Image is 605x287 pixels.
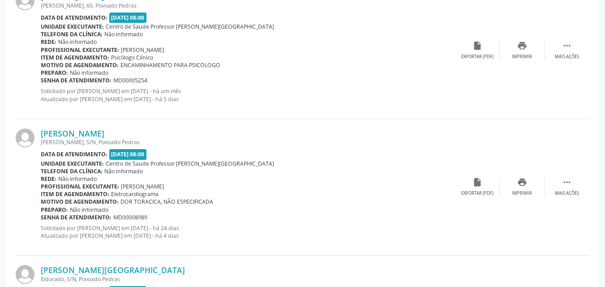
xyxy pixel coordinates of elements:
[41,265,185,275] a: [PERSON_NAME][GEOGRAPHIC_DATA]
[70,206,108,214] span: Não informado
[41,138,455,146] div: [PERSON_NAME], S/N, Povoado Pedras
[41,224,455,240] p: Solicitado por [PERSON_NAME] em [DATE] - há 24 dias Atualizado por [PERSON_NAME] em [DATE] - há 4...
[41,2,455,9] div: [PERSON_NAME], 60, Povoado Pedras
[121,183,164,190] span: [PERSON_NAME]
[41,87,455,103] p: Solicitado por [PERSON_NAME] em [DATE] - há um mês Atualizado por [PERSON_NAME] em [DATE] - há 5 ...
[41,150,107,158] b: Data de atendimento:
[41,23,104,30] b: Unidade executante:
[58,175,97,183] span: Não informado
[41,69,68,77] b: Preparo:
[41,38,56,46] b: Rede:
[555,190,579,197] div: Mais ações
[461,54,493,60] div: Exportar (PDF)
[113,214,147,221] span: MD00008989
[16,265,34,284] img: img
[41,167,103,175] b: Telefone da clínica:
[41,46,119,54] b: Profissional executante:
[41,198,119,206] b: Motivo de agendamento:
[41,160,104,167] b: Unidade executante:
[106,160,274,167] span: Centro de Saude Professor [PERSON_NAME][GEOGRAPHIC_DATA]
[58,38,97,46] span: Não informado
[106,23,274,30] span: Centro de Saude Professor [PERSON_NAME][GEOGRAPHIC_DATA]
[472,177,482,187] i: insert_drive_file
[109,13,147,23] span: [DATE] 08:00
[111,190,159,198] span: Eletrocardiograma
[562,177,572,187] i: 
[41,183,119,190] b: Profissional executante:
[472,41,482,51] i: insert_drive_file
[41,175,56,183] b: Rede:
[41,77,112,84] b: Senha de atendimento:
[121,46,164,54] span: [PERSON_NAME]
[41,129,104,138] a: [PERSON_NAME]
[41,30,103,38] b: Telefone da clínica:
[41,206,68,214] b: Preparo:
[16,129,34,147] img: img
[555,54,579,60] div: Mais ações
[512,190,532,197] div: Imprimir
[41,14,107,21] b: Data de atendimento:
[104,167,143,175] span: Não informado
[111,54,153,61] span: Psicólogo Clínico
[41,275,455,283] div: Eldorado, S/N, Povoado Pedras
[41,190,109,198] b: Item de agendamento:
[517,177,527,187] i: print
[512,54,532,60] div: Imprimir
[70,69,108,77] span: Não informado
[41,54,109,61] b: Item de agendamento:
[113,77,147,84] span: MD00005254
[120,61,220,69] span: ENCAMINHAMENTO PARA PSICOLOGO
[517,41,527,51] i: print
[461,190,493,197] div: Exportar (PDF)
[41,61,119,69] b: Motivo de agendamento:
[109,149,147,159] span: [DATE] 08:00
[562,41,572,51] i: 
[41,214,112,221] b: Senha de atendimento:
[104,30,143,38] span: Não informado
[120,198,213,206] span: DOR TORACICA, NÃO ESPECIFICADA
